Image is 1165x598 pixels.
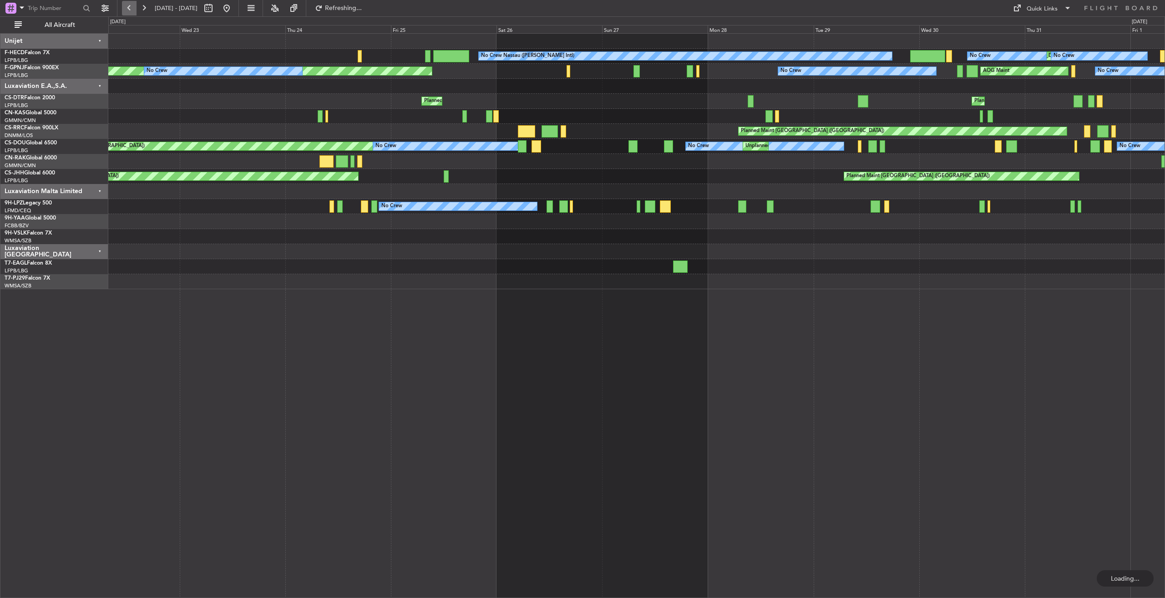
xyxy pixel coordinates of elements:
[5,207,31,214] a: LFMD/CEQ
[1054,49,1074,63] div: No Crew
[688,139,709,153] div: No Crew
[1119,139,1140,153] div: No Crew
[5,65,24,71] span: F-GPNJ
[5,95,55,101] a: CS-DTRFalcon 2000
[5,200,52,206] a: 9H-LPZLegacy 500
[5,162,36,169] a: GMMN/CMN
[5,200,23,206] span: 9H-LPZ
[1097,570,1154,587] div: Loading...
[602,25,708,33] div: Sun 27
[5,140,57,146] a: CS-DOUGlobal 6500
[976,49,1119,63] div: Planned Maint [GEOGRAPHIC_DATA] ([GEOGRAPHIC_DATA])
[391,25,496,33] div: Fri 25
[5,110,25,116] span: CN-KAS
[5,276,25,281] span: T7-PJ29
[285,25,391,33] div: Thu 24
[5,230,52,236] a: 9H-VSLKFalcon 7X
[180,25,285,33] div: Wed 23
[375,139,396,153] div: No Crew
[424,94,557,108] div: Planned Maint [PERSON_NAME] ([GEOGRAPHIC_DATA])
[5,117,36,124] a: GMMN/CMN
[5,282,31,289] a: WMSA/SZB
[5,215,56,221] a: 9H-YAAGlobal 5000
[381,199,402,213] div: No Crew
[5,147,28,154] a: LFPB/LBG
[155,4,198,12] span: [DATE] - [DATE]
[970,49,991,63] div: No Crew
[24,22,96,28] span: All Aircraft
[5,125,24,131] span: CS-RRC
[814,25,919,33] div: Tue 29
[496,25,602,33] div: Sat 26
[5,230,27,236] span: 9H-VSLK
[780,64,801,78] div: No Crew
[5,50,25,56] span: F-HECD
[481,49,574,63] div: No Crew Nassau ([PERSON_NAME] Intl)
[5,177,28,184] a: LFPB/LBG
[5,102,28,109] a: LFPB/LBG
[5,215,25,221] span: 9H-YAA
[5,276,50,281] a: T7-PJ29Falcon 7X
[741,124,884,138] div: Planned Maint [GEOGRAPHIC_DATA] ([GEOGRAPHIC_DATA])
[110,18,126,26] div: [DATE]
[974,94,1076,108] div: Planned Maint Nice ([GEOGRAPHIC_DATA])
[74,25,180,33] div: Tue 22
[5,57,28,64] a: LFPB/LBG
[1025,25,1130,33] div: Thu 31
[5,261,52,266] a: T7-EAGLFalcon 8X
[5,132,33,139] a: DNMM/LOS
[311,1,365,15] button: Refreshing...
[5,170,55,176] a: CS-JHHGlobal 6000
[1098,64,1119,78] div: No Crew
[5,222,29,229] a: FCBB/BZV
[1008,1,1076,15] button: Quick Links
[147,64,167,78] div: No Crew
[846,169,990,183] div: Planned Maint [GEOGRAPHIC_DATA] ([GEOGRAPHIC_DATA])
[28,1,80,15] input: Trip Number
[5,65,59,71] a: F-GPNJFalcon 900EX
[5,125,58,131] a: CS-RRCFalcon 900LX
[5,155,57,161] a: CN-RAKGlobal 6000
[983,64,1009,78] div: AOG Maint
[5,95,24,101] span: CS-DTR
[5,237,31,244] a: WMSA/SZB
[5,50,50,56] a: F-HECDFalcon 7X
[745,139,895,153] div: Unplanned Maint [GEOGRAPHIC_DATA] ([GEOGRAPHIC_DATA])
[5,110,56,116] a: CN-KASGlobal 5000
[1132,18,1147,26] div: [DATE]
[10,18,99,32] button: All Aircraft
[5,140,26,146] span: CS-DOU
[1027,5,1058,14] div: Quick Links
[5,170,24,176] span: CS-JHH
[5,267,28,274] a: LFPB/LBG
[708,25,813,33] div: Mon 28
[5,261,27,266] span: T7-EAGL
[919,25,1025,33] div: Wed 30
[5,155,26,161] span: CN-RAK
[5,72,28,79] a: LFPB/LBG
[324,5,363,11] span: Refreshing...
